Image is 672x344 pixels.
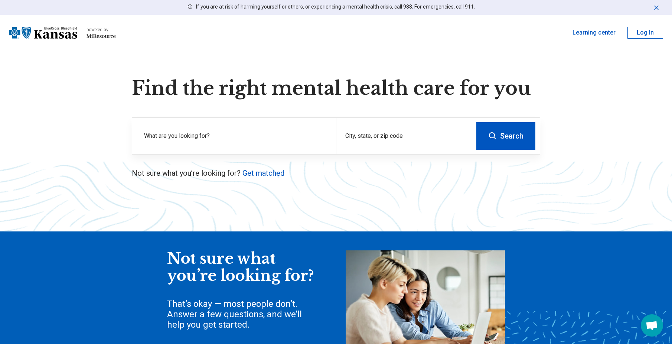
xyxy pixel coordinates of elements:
div: powered by [87,26,116,33]
label: What are you looking for? [144,132,327,140]
img: Blue Cross Blue Shield Kansas [9,24,77,42]
div: Open chat [641,314,663,337]
a: Get matched [242,169,284,178]
div: Not sure what you’re looking for? [167,250,316,284]
h1: Find the right mental health care for you [132,77,540,100]
div: That’s okay — most people don’t. Answer a few questions, and we’ll help you get started. [167,299,316,330]
button: Dismiss [653,3,660,12]
a: Blue Cross Blue Shield Kansaspowered by [9,24,116,42]
p: Not sure what you’re looking for? [132,168,540,178]
a: Learning center [572,28,616,37]
button: Search [476,122,535,150]
button: Log In [627,27,663,39]
p: If you are at risk of harming yourself or others, or experiencing a mental health crisis, call 98... [196,3,475,11]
